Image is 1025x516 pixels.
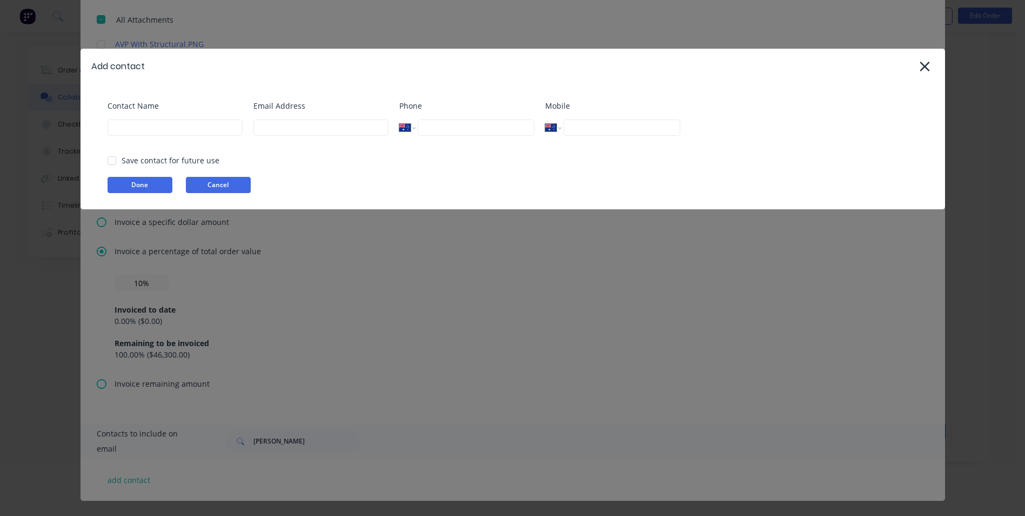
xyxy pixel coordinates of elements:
div: Save contact for future use [122,155,219,166]
label: Mobile [545,100,680,111]
button: Done [108,177,172,193]
label: Contact Name [108,100,243,111]
label: Email Address [253,100,388,111]
div: Add contact [91,60,145,73]
label: Phone [399,100,534,111]
button: Cancel [186,177,251,193]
